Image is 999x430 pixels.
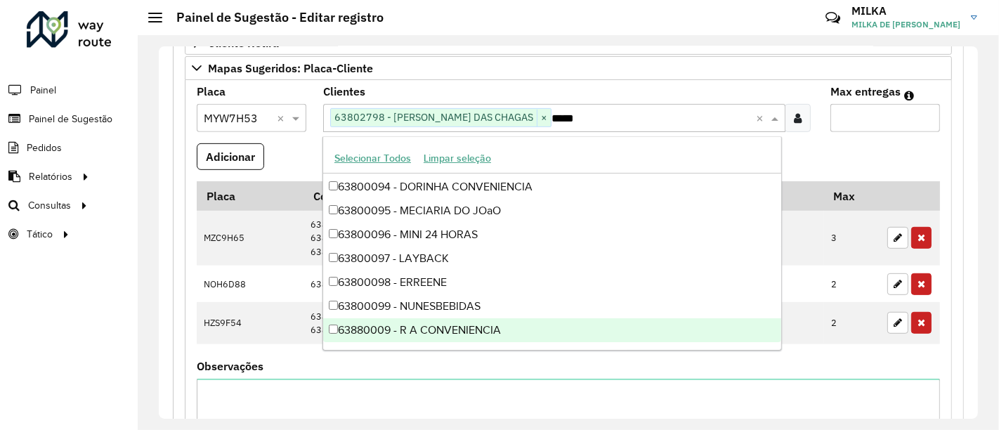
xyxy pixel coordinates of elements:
span: Clear all [277,110,289,126]
span: Cliente Retira [208,37,279,48]
span: Clear all [756,110,768,126]
td: 63861430 [303,266,566,302]
td: MZC9H65 [197,211,303,266]
button: Limpar seleção [417,148,497,169]
td: 3 [824,211,880,266]
td: 2 [824,302,880,344]
th: Código Cliente [303,181,566,211]
label: Max entregas [830,83,901,100]
span: MILKA DE [PERSON_NAME] [851,18,960,31]
td: NOH6D88 [197,266,303,302]
div: 63800099 - NUNESBEBIDAS [323,294,781,318]
span: Consultas [28,198,71,213]
span: × [537,110,551,126]
td: HZS9F54 [197,302,303,344]
td: 2 [824,266,880,302]
button: Selecionar Todos [328,148,417,169]
span: 63802798 - [PERSON_NAME] DAS CHAGAS [331,109,537,126]
td: 63802507 63857085 [303,302,566,344]
div: 63800098 - ERREENE [323,271,781,294]
th: Placa [197,181,303,211]
label: Observações [197,358,263,374]
span: Mapas Sugeridos: Placa-Cliente [208,63,373,74]
h2: Painel de Sugestão - Editar registro [162,10,384,25]
a: Mapas Sugeridos: Placa-Cliente [185,56,952,80]
div: 63880009 - R A CONVENIENCIA [323,318,781,342]
span: Painel de Sugestão [29,112,112,126]
div: 63800094 - DORINHA CONVENIENCIA [323,175,781,199]
label: Placa [197,83,226,100]
div: 63800095 - MECIARIA DO JOaO [323,199,781,223]
div: 63800097 - LAYBACK [323,247,781,271]
em: Máximo de clientes que serão colocados na mesma rota com os clientes informados [904,90,914,101]
span: Relatórios [29,169,72,184]
h3: MILKA [851,4,960,18]
td: 63800551 63802640 63868007 [303,211,566,266]
button: Adicionar [197,143,264,170]
span: Painel [30,83,56,98]
label: Clientes [323,83,365,100]
th: Max [824,181,880,211]
a: Contato Rápido [818,3,848,33]
span: Tático [27,227,53,242]
div: 63800096 - MINI 24 HORAS [323,223,781,247]
span: Pedidos [27,141,62,155]
ng-dropdown-panel: Options list [322,136,782,351]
